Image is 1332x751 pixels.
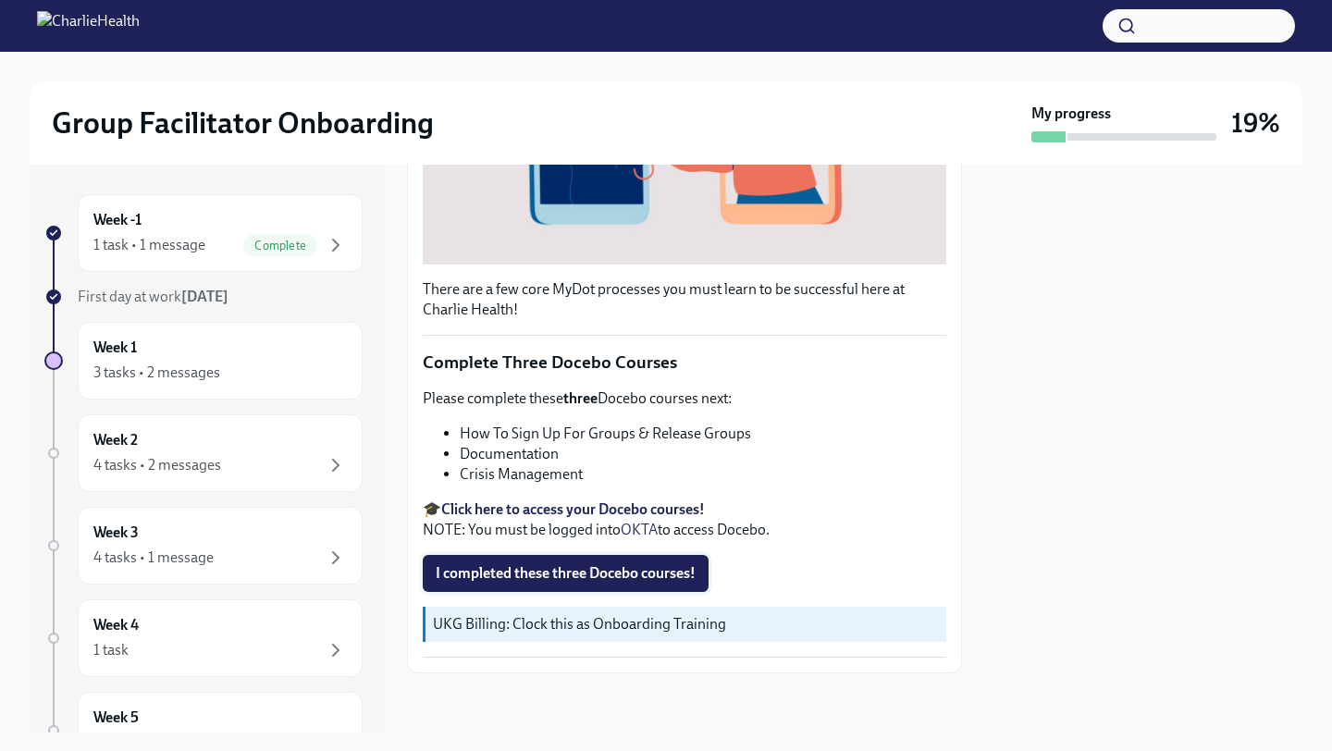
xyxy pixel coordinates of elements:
[433,614,939,634] p: UKG Billing: Clock this as Onboarding Training
[423,279,946,320] p: There are a few core MyDot processes you must learn to be successful here at Charlie Health!
[44,507,363,585] a: Week 34 tasks • 1 message
[1231,106,1280,140] h3: 19%
[37,11,140,41] img: CharlieHealth
[52,105,434,142] h2: Group Facilitator Onboarding
[460,424,946,444] li: How To Sign Up For Groups & Release Groups
[436,564,696,583] span: I completed these three Docebo courses!
[563,389,598,407] strong: three
[93,430,138,450] h6: Week 2
[93,523,139,543] h6: Week 3
[423,555,709,592] button: I completed these three Docebo courses!
[93,338,137,358] h6: Week 1
[181,288,228,305] strong: [DATE]
[423,388,946,409] p: Please complete these Docebo courses next:
[441,500,705,518] a: Click here to access your Docebo courses!
[93,210,142,230] h6: Week -1
[44,194,363,272] a: Week -11 task • 1 messageComplete
[1031,104,1111,124] strong: My progress
[621,521,658,538] a: OKTA
[44,599,363,677] a: Week 41 task
[93,615,139,635] h6: Week 4
[423,351,946,375] p: Complete Three Docebo Courses
[460,444,946,464] li: Documentation
[423,499,946,540] p: 🎓 NOTE: You must be logged into to access Docebo.
[93,455,221,475] div: 4 tasks • 2 messages
[44,287,363,307] a: First day at work[DATE]
[93,548,214,568] div: 4 tasks • 1 message
[93,640,129,660] div: 1 task
[460,464,946,485] li: Crisis Management
[93,708,139,728] h6: Week 5
[93,363,220,383] div: 3 tasks • 2 messages
[78,288,228,305] span: First day at work
[44,322,363,400] a: Week 13 tasks • 2 messages
[243,239,317,252] span: Complete
[44,414,363,492] a: Week 24 tasks • 2 messages
[93,235,205,255] div: 1 task • 1 message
